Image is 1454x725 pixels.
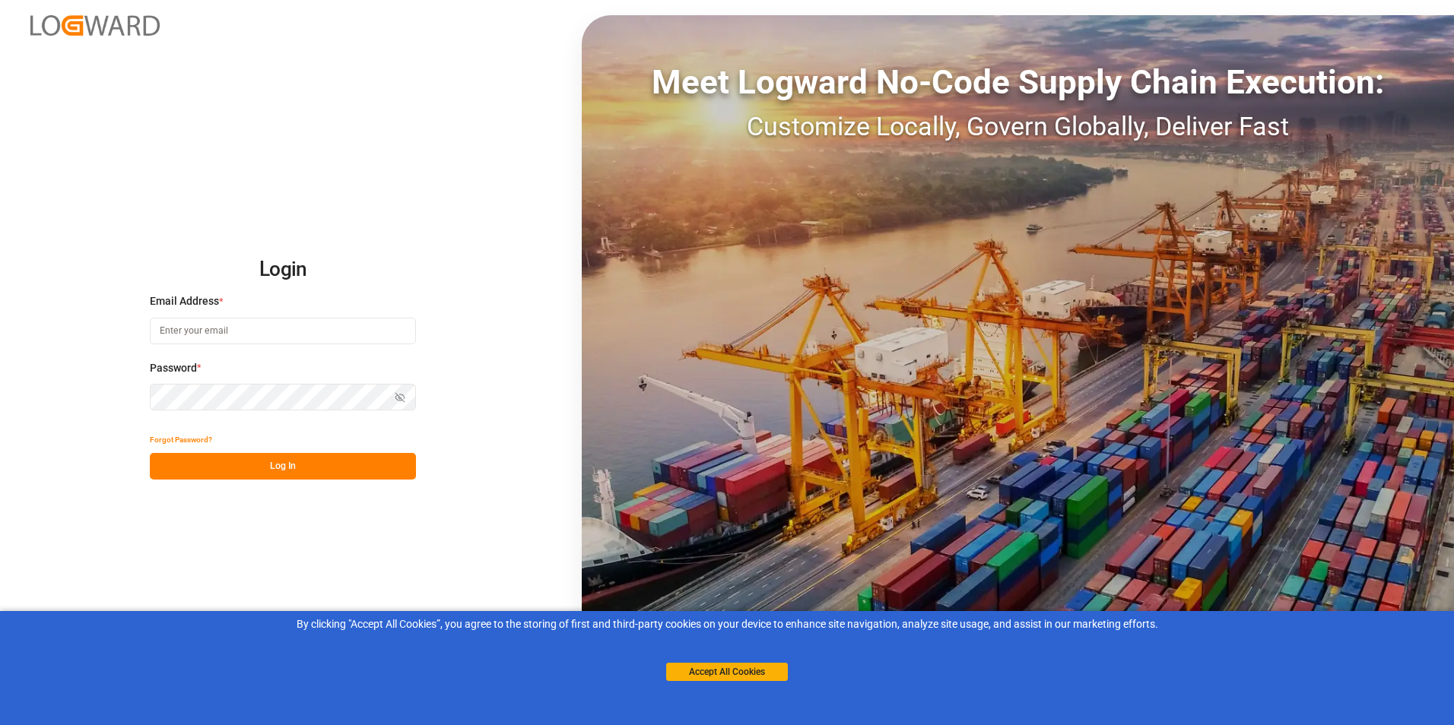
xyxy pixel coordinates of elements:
[666,663,788,681] button: Accept All Cookies
[11,616,1443,632] div: By clicking "Accept All Cookies”, you agree to the storing of first and third-party cookies on yo...
[150,360,197,376] span: Password
[582,57,1454,107] div: Meet Logward No-Code Supply Chain Execution:
[150,318,416,344] input: Enter your email
[150,245,416,294] h2: Login
[150,453,416,480] button: Log In
[582,107,1454,146] div: Customize Locally, Govern Globally, Deliver Fast
[30,15,160,36] img: Logward_new_orange.png
[150,293,219,309] span: Email Address
[150,426,212,453] button: Forgot Password?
